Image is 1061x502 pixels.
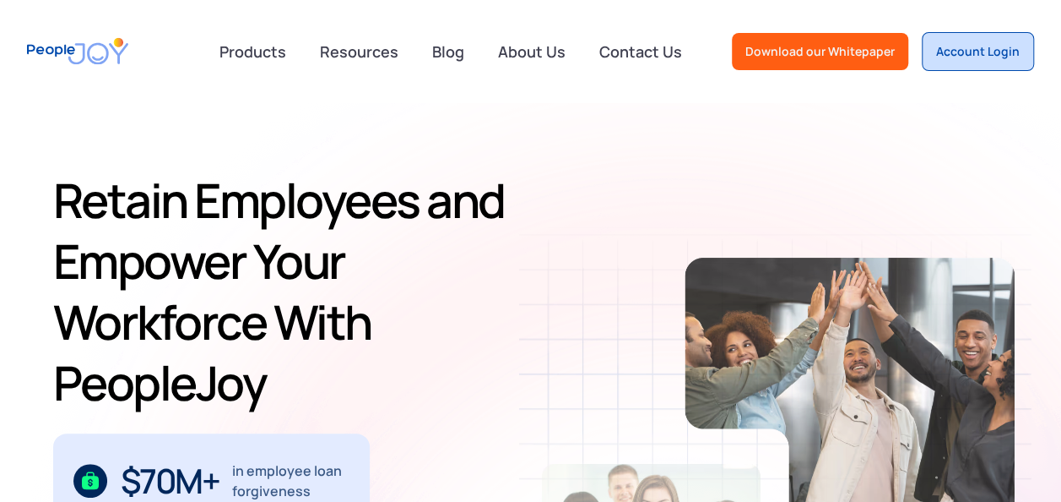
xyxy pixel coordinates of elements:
a: Account Login [922,32,1034,71]
div: Download our Whitepaper [745,43,895,60]
a: home [27,27,128,75]
a: About Us [488,33,576,70]
div: Account Login [936,43,1020,60]
div: Products [209,35,296,68]
div: $70M+ [121,467,219,494]
a: Contact Us [589,33,692,70]
a: Resources [310,33,409,70]
a: Blog [422,33,474,70]
div: in employee loan forgiveness [232,461,349,501]
a: Download our Whitepaper [732,33,908,70]
h1: Retain Employees and Empower Your Workforce With PeopleJoy [53,170,543,413]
